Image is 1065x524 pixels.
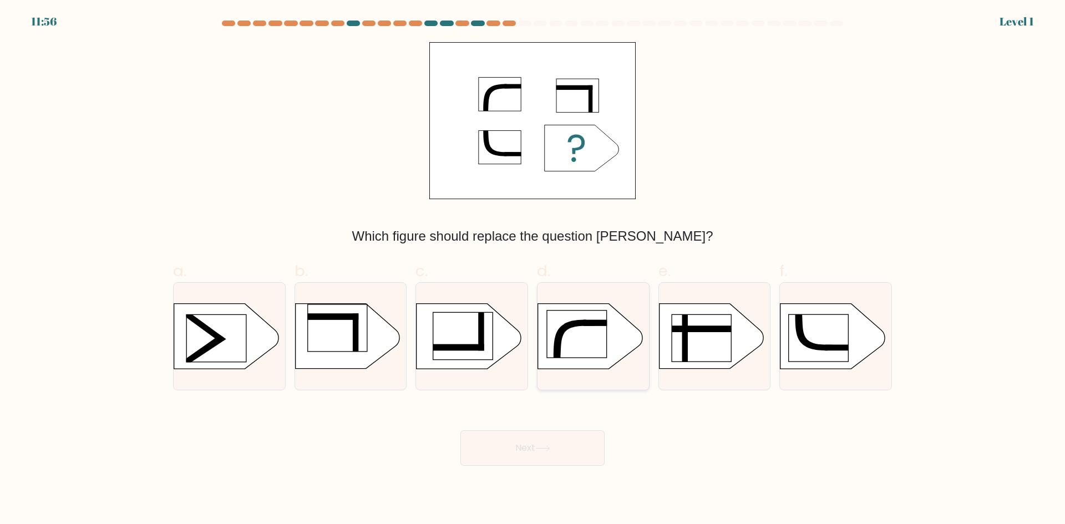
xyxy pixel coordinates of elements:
button: Next [460,430,605,466]
span: d. [537,260,550,282]
span: f. [779,260,787,282]
span: e. [658,260,671,282]
span: b. [295,260,308,282]
div: Level 1 [1000,13,1034,30]
div: 11:56 [31,13,57,30]
span: c. [415,260,428,282]
span: a. [173,260,186,282]
div: Which figure should replace the question [PERSON_NAME]? [180,226,885,246]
